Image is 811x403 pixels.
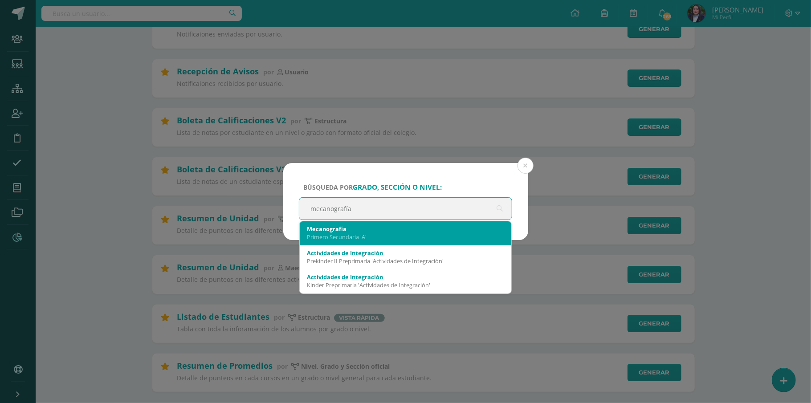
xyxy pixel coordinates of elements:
input: ej. Primero primaria, etc. [299,198,512,220]
div: Kinder Preprimaria 'Actividades de Integración' [307,281,505,289]
strong: grado, sección o nivel: [353,183,442,192]
button: Close (Esc) [518,158,534,174]
div: Prekinder II Preprimaria 'Actividades de Integración' [307,257,505,265]
span: Búsqueda por [303,183,442,191]
div: Mecanografía [307,225,505,233]
div: Actividades de Integración [307,249,505,257]
div: Primero Secundaria 'A' [307,233,505,241]
div: Actividades de Integración [307,273,505,281]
